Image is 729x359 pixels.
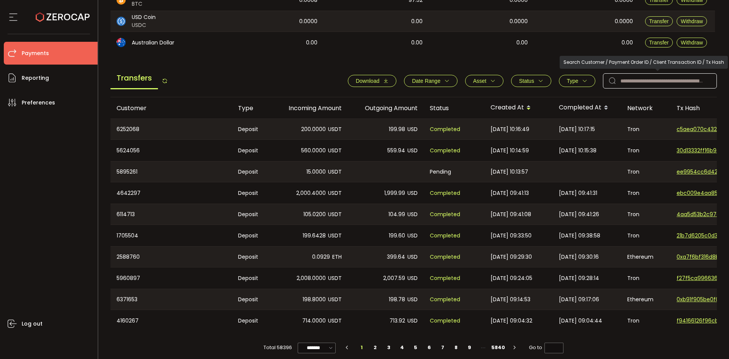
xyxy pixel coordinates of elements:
[430,253,460,261] span: Completed
[355,342,369,353] li: 1
[560,56,728,69] div: Search Customer / Payment Order ID / Client Transaction ID / Tx Hash
[424,104,484,112] div: Status
[491,231,532,240] span: [DATE] 09:33:50
[22,97,55,108] span: Preferences
[529,342,563,353] span: Go to
[110,182,232,204] div: 4642297
[645,38,673,47] button: Transfer
[409,342,423,353] li: 5
[621,204,671,225] div: Tron
[449,342,463,353] li: 8
[110,225,232,246] div: 1705504
[559,125,595,134] span: [DATE] 10:17:15
[389,295,405,304] span: 198.78
[490,342,507,353] li: 5840
[22,318,43,329] span: Log out
[422,342,436,353] li: 6
[22,48,49,59] span: Payments
[132,21,156,29] span: USDC
[117,17,126,26] img: usdc_portfolio.svg
[328,146,342,155] span: USDT
[328,231,342,240] span: USDT
[303,210,326,219] span: 105.0200
[411,38,423,47] span: 0.00
[430,125,460,134] span: Completed
[232,225,272,246] div: Deposit
[302,316,326,325] span: 714.0000
[232,289,272,310] div: Deposit
[621,161,671,182] div: Tron
[559,274,599,283] span: [DATE] 09:28:14
[491,146,529,155] span: [DATE] 10:14:59
[296,189,326,198] span: 2,000.4000
[110,161,232,182] div: 5895261
[677,16,707,26] button: Withdraw
[348,104,424,112] div: Outgoing Amount
[132,39,174,47] span: Australian Dollar
[328,316,342,325] span: USDT
[491,295,530,304] span: [DATE] 09:14:53
[473,78,486,84] span: Asset
[621,225,671,246] div: Tron
[348,75,396,87] button: Download
[559,189,597,198] span: [DATE] 09:41:31
[430,231,460,240] span: Completed
[430,146,460,155] span: Completed
[430,189,460,198] span: Completed
[303,231,326,240] span: 199.6428
[383,274,405,283] span: 2,007.59
[22,73,49,84] span: Reporting
[621,247,671,267] div: Ethereum
[384,189,405,198] span: 1,999.99
[232,104,272,112] div: Type
[463,342,477,353] li: 9
[110,140,232,161] div: 5624056
[328,295,342,304] span: USDT
[404,75,458,87] button: Date Range
[117,38,126,47] img: aud_portfolio.svg
[491,189,529,198] span: [DATE] 09:41:13
[395,342,409,353] li: 4
[297,274,326,283] span: 2,008.0000
[407,189,418,198] span: USD
[484,101,553,114] div: Created At
[328,210,342,219] span: USDT
[110,119,232,139] div: 6252068
[491,316,532,325] span: [DATE] 09:04:32
[232,247,272,267] div: Deposit
[681,18,703,24] span: Withdraw
[559,253,599,261] span: [DATE] 09:30:16
[382,342,396,353] li: 3
[407,210,418,219] span: USD
[407,231,418,240] span: USD
[649,18,669,24] span: Transfer
[328,168,342,176] span: USDT
[110,68,158,89] span: Transfers
[312,253,330,261] span: 0.0929
[621,119,671,139] div: Tron
[559,75,595,87] button: Type
[390,316,405,325] span: 713.92
[430,210,460,219] span: Completed
[465,75,503,87] button: Asset
[110,204,232,225] div: 6114713
[621,140,671,161] div: Tron
[232,182,272,204] div: Deposit
[645,16,673,26] button: Transfer
[232,140,272,161] div: Deposit
[436,342,450,353] li: 7
[511,75,551,87] button: Status
[491,125,529,134] span: [DATE] 10:16:49
[387,253,405,261] span: 399.64
[519,78,534,84] span: Status
[110,267,232,289] div: 5960897
[559,316,602,325] span: [DATE] 09:04:44
[491,210,531,219] span: [DATE] 09:41:08
[232,267,272,289] div: Deposit
[407,146,418,155] span: USD
[232,161,272,182] div: Deposit
[641,277,729,359] iframe: Chat Widget
[622,38,633,47] span: 0.00
[615,17,633,26] span: 0.0000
